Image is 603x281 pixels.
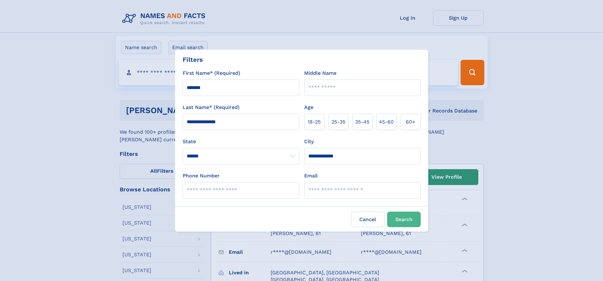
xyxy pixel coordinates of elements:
span: 18‑25 [308,118,321,126]
label: State [183,138,299,145]
span: 45‑60 [379,118,394,126]
label: Cancel [351,212,385,227]
div: Filters [183,55,203,64]
span: 60+ [406,118,415,126]
button: Search [387,212,421,227]
label: City [304,138,314,145]
label: Middle Name [304,69,336,77]
label: Email [304,172,318,180]
span: 35‑45 [355,118,369,126]
label: First Name* (Required) [183,69,240,77]
span: 25‑35 [331,118,345,126]
label: Age [304,104,313,111]
label: Last Name* (Required) [183,104,240,111]
label: Phone Number [183,172,220,180]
